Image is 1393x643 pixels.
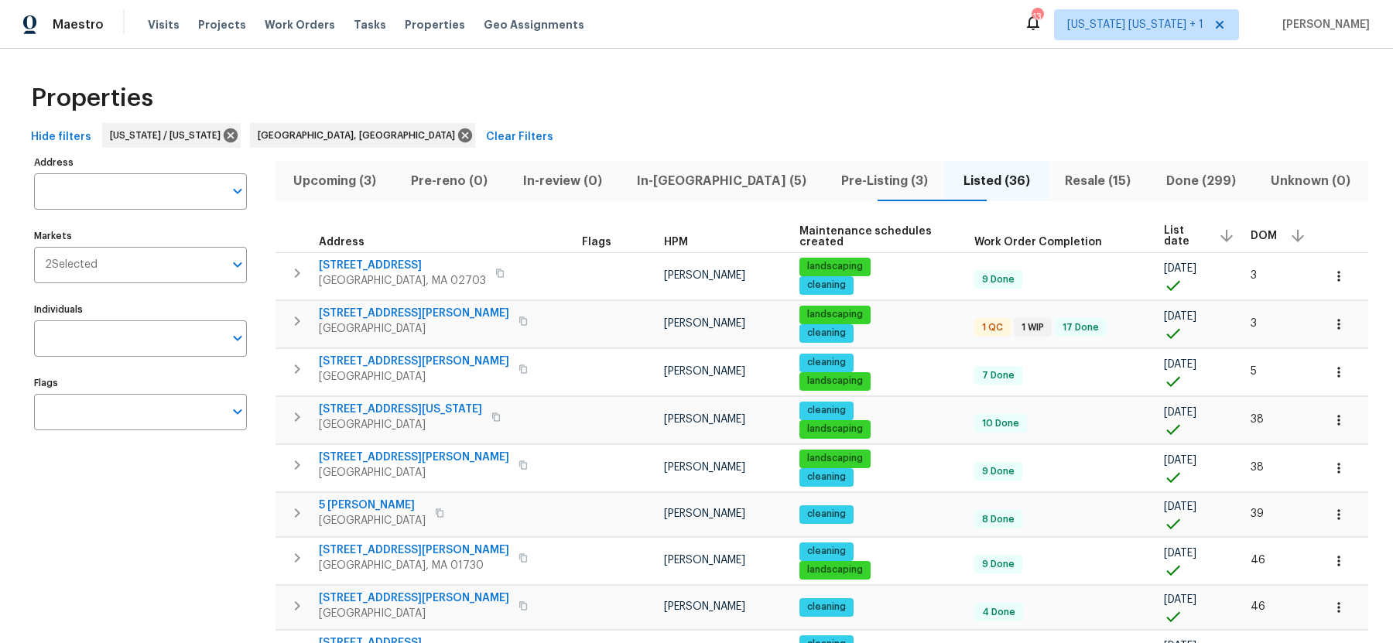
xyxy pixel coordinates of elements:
button: Open [227,327,248,349]
label: Individuals [34,305,247,314]
span: landscaping [801,308,869,321]
span: [DATE] [1164,501,1196,512]
span: landscaping [801,375,869,388]
span: landscaping [801,452,869,465]
span: HPM [664,237,688,248]
span: [STREET_ADDRESS] [319,258,486,273]
span: Maintenance schedules created [799,226,948,248]
span: [GEOGRAPHIC_DATA] [319,513,426,528]
span: 7 Done [976,369,1021,382]
span: [DATE] [1164,311,1196,322]
span: List date [1164,225,1206,247]
span: landscaping [801,422,869,436]
span: Address [319,237,365,248]
span: [GEOGRAPHIC_DATA] [319,465,509,481]
button: Open [227,254,248,275]
span: Geo Assignments [484,17,584,32]
button: Open [227,401,248,422]
span: [DATE] [1164,548,1196,559]
span: Hide filters [31,128,91,147]
span: Clear Filters [486,128,553,147]
span: [GEOGRAPHIC_DATA] [319,369,509,385]
span: 2 Selected [45,258,98,272]
span: Properties [31,91,153,106]
span: [GEOGRAPHIC_DATA], MA 01730 [319,558,509,573]
label: Flags [34,378,247,388]
span: 5 [PERSON_NAME] [319,498,426,513]
span: [STREET_ADDRESS][US_STATE] [319,402,482,417]
span: 1 QC [976,321,1009,334]
span: 4 Done [976,606,1022,619]
button: Open [227,180,248,202]
span: Tasks [354,19,386,30]
span: [PERSON_NAME] [664,508,745,519]
span: [PERSON_NAME] [664,270,745,281]
span: [US_STATE] / [US_STATE] [110,128,227,143]
div: [US_STATE] / [US_STATE] [102,123,241,148]
span: Visits [148,17,180,32]
span: 46 [1251,555,1265,566]
span: 3 [1251,318,1257,329]
span: 38 [1251,414,1264,425]
span: Pre-Listing (3) [833,170,936,192]
span: [STREET_ADDRESS][PERSON_NAME] [319,542,509,558]
span: 9 Done [976,273,1021,286]
span: In-review (0) [515,170,610,192]
span: [STREET_ADDRESS][PERSON_NAME] [319,590,509,606]
span: Properties [405,17,465,32]
span: Resale (15) [1057,170,1139,192]
span: Unknown (0) [1263,170,1359,192]
label: Markets [34,231,247,241]
span: [STREET_ADDRESS][PERSON_NAME] [319,354,509,369]
span: 39 [1251,508,1264,519]
span: [US_STATE] [US_STATE] + 1 [1067,17,1203,32]
span: cleaning [801,470,852,484]
span: landscaping [801,563,869,576]
span: Work Orders [265,17,335,32]
span: [STREET_ADDRESS][PERSON_NAME] [319,450,509,465]
span: Done (299) [1158,170,1244,192]
span: Flags [582,237,611,248]
span: cleaning [801,279,852,292]
span: [PERSON_NAME] [664,414,745,425]
span: Upcoming (3) [285,170,384,192]
span: [PERSON_NAME] [664,462,745,473]
span: 9 Done [976,558,1021,571]
span: [DATE] [1164,407,1196,418]
span: 5 [1251,366,1257,377]
span: [DATE] [1164,455,1196,466]
span: 46 [1251,601,1265,612]
button: Hide filters [25,123,98,152]
span: cleaning [801,600,852,614]
span: [PERSON_NAME] [664,366,745,377]
span: [STREET_ADDRESS][PERSON_NAME] [319,306,509,321]
span: Maestro [53,17,104,32]
span: cleaning [801,545,852,558]
button: Clear Filters [480,123,560,152]
span: [DATE] [1164,594,1196,605]
span: Listed (36) [955,170,1038,192]
span: cleaning [801,404,852,417]
span: In-[GEOGRAPHIC_DATA] (5) [628,170,814,192]
span: [GEOGRAPHIC_DATA] [319,606,509,621]
span: DOM [1251,231,1277,241]
span: [GEOGRAPHIC_DATA], [GEOGRAPHIC_DATA] [258,128,461,143]
span: Work Order Completion [974,237,1102,248]
label: Address [34,158,247,167]
span: [PERSON_NAME] [1276,17,1370,32]
span: 3 [1251,270,1257,281]
span: cleaning [801,508,852,521]
span: [GEOGRAPHIC_DATA] [319,417,482,433]
span: [PERSON_NAME] [664,601,745,612]
span: [GEOGRAPHIC_DATA] [319,321,509,337]
div: 13 [1032,9,1042,25]
div: [GEOGRAPHIC_DATA], [GEOGRAPHIC_DATA] [250,123,475,148]
span: landscaping [801,260,869,273]
span: [DATE] [1164,359,1196,370]
span: Projects [198,17,246,32]
span: Pre-reno (0) [402,170,495,192]
span: [GEOGRAPHIC_DATA], MA 02703 [319,273,486,289]
span: cleaning [801,327,852,340]
span: 8 Done [976,513,1021,526]
span: [PERSON_NAME] [664,555,745,566]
